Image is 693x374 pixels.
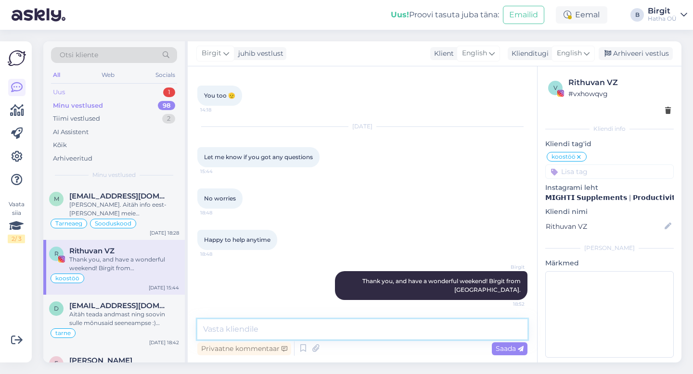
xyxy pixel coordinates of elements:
div: Klienditugi [508,49,549,59]
span: d [54,305,59,312]
div: Eemal [556,6,607,24]
div: Minu vestlused [53,101,103,111]
div: 2 [162,114,175,124]
button: Emailid [503,6,544,24]
div: Aitäh teada andmast ning soovin sulle mõnusaid seeneampse :) Tervitades, Birgit Mightist. [69,310,179,327]
div: 1 [163,87,175,97]
span: R [54,250,59,257]
input: Lisa tag [545,164,674,179]
div: [DATE] 18:42 [149,339,179,346]
span: Minu vestlused [92,171,136,179]
span: Birgit [488,263,525,271]
span: Rithuvan VZ [69,247,115,255]
div: Proovi tasuta juba täna: [391,9,499,21]
div: 98 [158,101,175,111]
span: koostöö [55,275,79,281]
span: 18:52 [488,300,525,308]
img: Askly Logo [8,49,26,67]
div: Hatha OÜ [648,15,677,23]
div: # vxhowqvg [568,88,671,99]
span: koostöö [552,154,576,160]
span: Thank you, and have a wonderful weekend! Birgit from [GEOGRAPHIC_DATA]. [362,277,522,293]
div: AI Assistent [53,127,89,137]
div: Arhiveeritud [53,154,92,163]
span: m [54,195,59,202]
div: Uus [53,87,65,97]
b: Uus! [391,10,409,19]
p: Kliendi nimi [545,207,674,217]
div: Kliendi info [545,125,674,133]
p: 𝗠𝗜𝗚𝗛𝗧𝗜 𝗦𝘂𝗽𝗽𝗹𝗲𝗺𝗲𝗻𝘁𝘀 | 𝗣𝗿𝗼𝗱𝘂𝗰𝘁𝗶𝘃𝗶𝘁𝘆, 𝗪𝗲𝗹𝗹𝗻𝗲𝘀𝘀 & 𝗥𝗲𝘀𝗶𝗹𝗶𝗲𝗻𝗰𝗲 [545,193,674,203]
span: Let me know if you got any questions [204,153,313,161]
p: Instagrami leht [545,183,674,193]
span: marlenarmas@gmail.com [69,192,169,200]
span: English [557,48,582,59]
div: Rithuvan VZ [568,77,671,88]
span: Birgit [202,48,221,59]
input: Lisa nimi [546,221,663,232]
div: Tiimi vestlused [53,114,100,124]
div: B [630,8,644,22]
div: Privaatne kommentaar [197,342,291,355]
div: Thank you, and have a wonderful weekend! Birgit from [GEOGRAPHIC_DATA]. [69,255,179,273]
div: [DATE] 18:28 [150,229,179,237]
p: Märkmed [545,258,674,268]
span: 18:48 [200,209,236,216]
span: v [553,84,557,91]
span: F [54,360,58,367]
div: Kõik [53,140,67,150]
span: dianamannigo@gmail.com [69,301,169,310]
div: [PERSON_NAME] [545,244,674,252]
div: Vaata siia [8,200,25,243]
div: [DATE] [197,122,527,131]
div: [DATE] 15:44 [149,284,179,291]
span: No worries [204,195,236,202]
span: You too 🫡 [204,92,235,99]
span: 18:48 [200,250,236,258]
div: Birgit [648,7,677,15]
span: Tarneaeg [55,221,82,226]
div: Web [100,69,116,81]
span: 14:18 [200,106,236,113]
span: English [462,48,487,59]
span: tarne [55,330,71,336]
span: Happy to help anytime [204,236,270,243]
p: Kliendi tag'id [545,139,674,149]
span: Sooduskood [95,221,131,226]
a: BirgitHatha OÜ [648,7,687,23]
span: 15:44 [200,168,236,175]
div: juhib vestlust [234,49,283,59]
div: Socials [154,69,177,81]
div: [PERSON_NAME]. Aitäh info eest- [PERSON_NAME] meie meeskonnaga, et viga [PERSON_NAME]. Sulle saan... [69,200,179,218]
div: Klient [430,49,454,59]
span: Faiz Shaikh [69,356,132,365]
div: Arhiveeri vestlus [599,47,673,60]
div: 2 / 3 [8,235,25,243]
span: Otsi kliente [60,50,98,60]
div: All [51,69,62,81]
span: Saada [496,344,524,353]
